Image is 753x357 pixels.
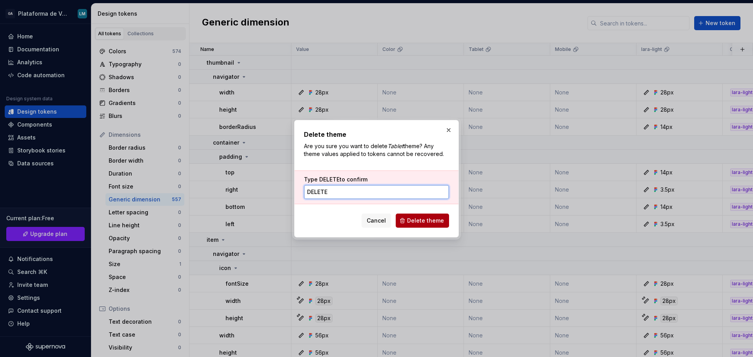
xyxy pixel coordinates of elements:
label: Type to confirm [304,176,367,183]
span: DELETE [319,176,340,183]
h2: Delete theme [304,130,449,139]
button: Delete theme [396,214,449,228]
i: Tablet [387,143,404,149]
input: DELETE [304,185,449,199]
span: Cancel [367,217,386,225]
p: Are you sure you want to delete theme? Any theme values applied to tokens cannot be recovered. [304,142,449,158]
button: Cancel [362,214,391,228]
span: Delete theme [407,217,444,225]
